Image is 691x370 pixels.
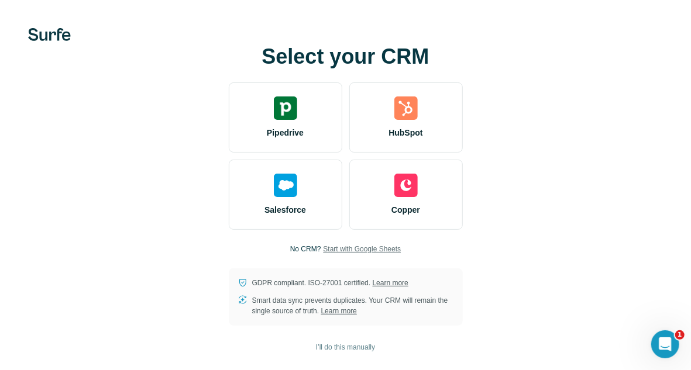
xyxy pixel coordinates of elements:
img: hubspot's logo [394,96,418,120]
img: pipedrive's logo [274,96,297,120]
p: Smart data sync prevents duplicates. Your CRM will remain the single source of truth. [252,295,453,316]
p: No CRM? [290,244,321,254]
h1: Select your CRM [229,45,463,68]
img: salesforce's logo [274,174,297,197]
span: Salesforce [264,204,306,216]
span: HubSpot [389,127,422,139]
span: Copper [391,204,420,216]
p: GDPR compliant. ISO-27001 certified. [252,278,408,288]
button: Start with Google Sheets [323,244,401,254]
span: I’ll do this manually [316,342,375,352]
a: Learn more [321,307,357,315]
button: I’ll do this manually [308,338,383,356]
a: Learn more [373,279,408,287]
iframe: Intercom live chat [651,330,679,358]
span: Pipedrive [267,127,304,139]
span: 1 [675,330,685,340]
img: Surfe's logo [28,28,71,41]
img: copper's logo [394,174,418,197]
